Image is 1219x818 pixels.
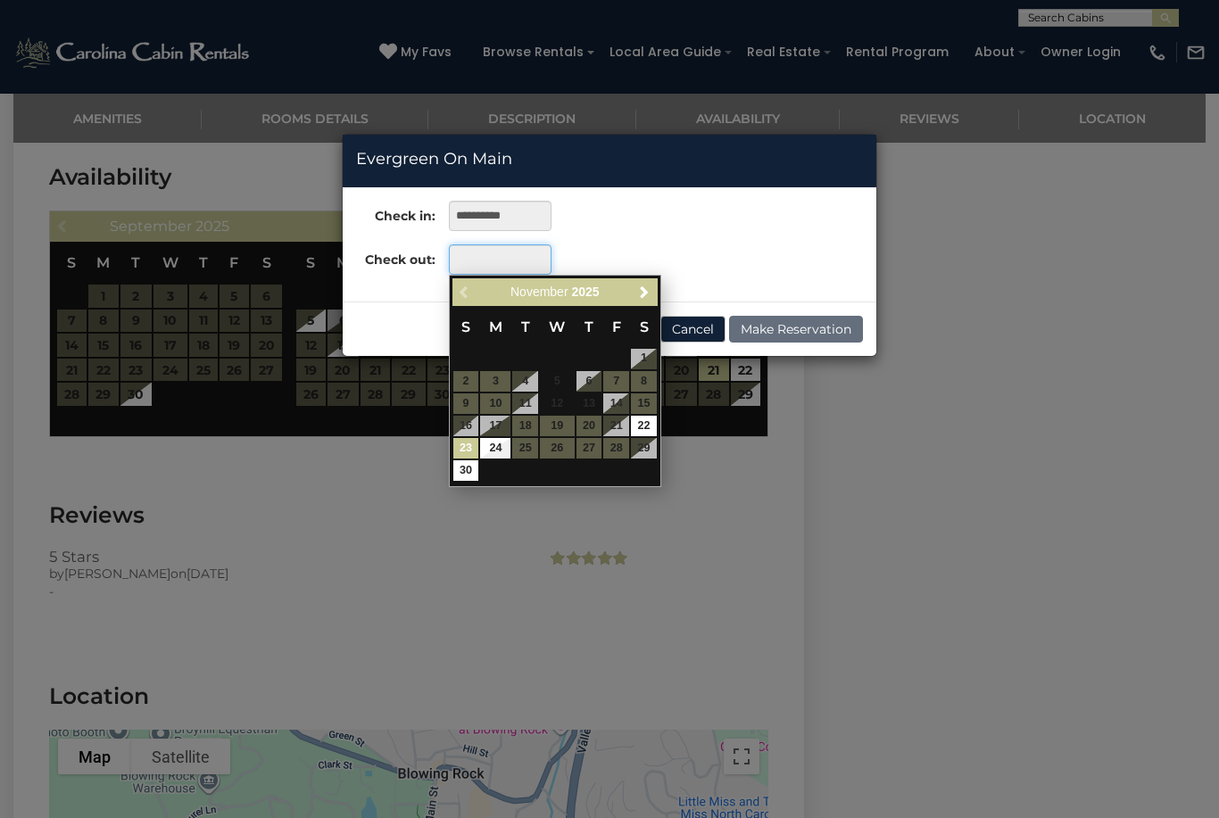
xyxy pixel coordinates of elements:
[480,416,510,436] span: 17
[540,393,574,414] span: 12
[479,437,511,459] td: $411
[634,281,656,303] a: Next
[637,285,651,299] span: Next
[510,285,568,299] span: November
[630,348,658,370] td: Checkout must be after start date
[630,415,658,437] td: $393
[612,318,621,335] span: Friday
[452,459,480,482] td: $212
[576,370,603,392] td: Checkout must be after start date
[603,393,629,414] span: 14
[453,460,479,481] a: 30
[602,392,630,415] td: Checkout must be after start date
[729,316,863,343] button: Make Reservation
[452,437,480,459] td: $346
[631,349,657,369] span: 1
[540,371,574,392] span: 5
[480,438,510,459] a: 24
[343,244,435,269] label: Check out:
[453,438,479,459] a: 23
[660,316,726,343] button: Cancel
[576,371,602,392] span: 6
[571,285,599,299] span: 2025
[539,370,575,392] td: Checkout must be after start date
[343,201,435,225] label: Check in:
[489,318,502,335] span: Monday
[539,392,575,415] td: Checkout must be after start date
[461,318,470,335] span: Sunday
[640,318,649,335] span: Saturday
[631,416,657,436] a: 22
[585,318,593,335] span: Thursday
[521,318,530,335] span: Tuesday
[576,392,603,415] td: Checkout must be after start date
[576,393,602,414] span: 13
[479,415,511,437] td: Checkout must be after start date
[549,318,565,335] span: Wednesday
[356,148,863,171] h4: Evergreen On Main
